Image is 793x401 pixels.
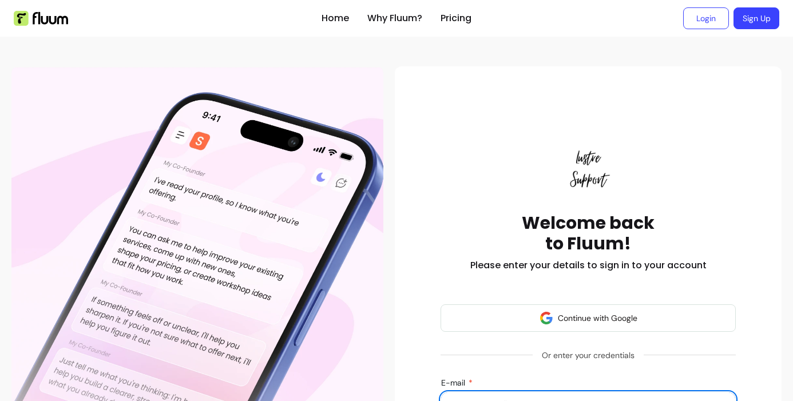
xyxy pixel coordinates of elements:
a: Home [322,11,349,25]
img: avatar [540,311,553,325]
span: Or enter your credentials [533,345,644,366]
a: Login [683,7,729,29]
a: Pricing [441,11,471,25]
h2: Please enter your details to sign in to your account [470,259,707,272]
img: Fluum logo [560,140,617,197]
h1: Welcome back to Fluum! [522,213,655,254]
span: E-mail [441,378,467,388]
button: Continue with Google [441,304,736,332]
a: Why Fluum? [367,11,422,25]
img: Fluum Logo [14,11,68,26]
a: Sign Up [733,7,779,29]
